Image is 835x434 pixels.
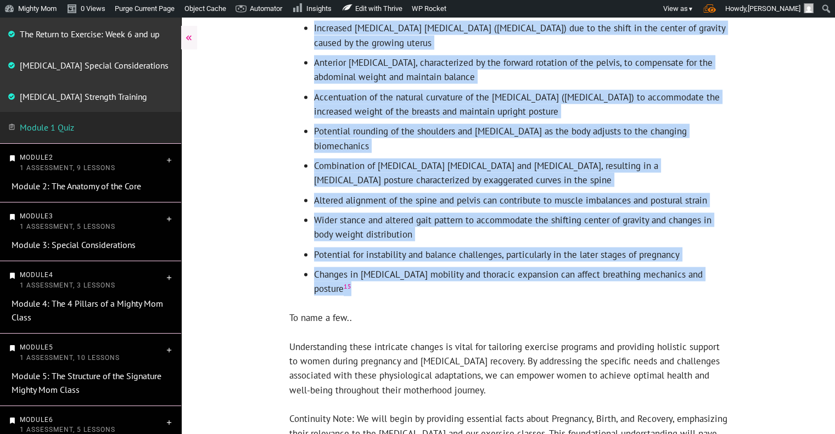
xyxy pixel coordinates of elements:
[314,247,727,267] li: Potential for instability and balance challenges, particularly in the later stages of pregnancy
[314,213,727,247] li: Wider stance and altered gait pattern to accommodate the shifting center of gravity and changes i...
[306,4,332,13] span: Insights
[20,342,165,363] p: Module
[748,4,800,13] span: [PERSON_NAME]
[49,416,53,424] span: 6
[20,29,160,40] a: The Return to Exercise: Week 6 and up
[12,370,161,395] a: Module 5: The Structure of the Signature Mighty Mom Class
[20,426,115,433] span: 1 Assessment, 5 Lessons
[20,60,169,71] a: [MEDICAL_DATA] Special Considerations
[49,343,53,351] span: 5
[20,122,74,133] a: Module 1 Quiz
[49,212,53,220] span: 3
[12,181,141,191] a: Module 2: The Anatomy of the Core
[20,164,115,172] span: 1 Assessment, 9 Lessons
[20,223,115,230] span: 1 Assessment, 5 Lessons
[20,354,120,362] span: 1 Assessment, 10 Lessons
[688,5,693,13] span: ▼
[314,159,727,193] li: Combination of [MEDICAL_DATA] [MEDICAL_DATA] and [MEDICAL_DATA], resulting in a [MEDICAL_DATA] po...
[20,91,147,102] a: [MEDICAL_DATA] Strength Training
[20,211,165,232] p: Module
[12,298,163,323] a: Module 4: The 4 Pillars of a Mighty Mom Class
[314,267,727,302] li: Changes in [MEDICAL_DATA] mobility and thoracic expansion can affect breathing mechanics and posture
[344,282,351,290] a: 15
[314,21,727,55] li: Increased [MEDICAL_DATA] [MEDICAL_DATA] ([MEDICAL_DATA]) due to the shift in the center of gravit...
[20,281,115,289] span: 1 Assessment, 3 Lessons
[314,124,727,159] li: Potential rounding of the shoulders and [MEDICAL_DATA] as the body adjusts to the changing biomec...
[314,55,727,90] li: Anterior [MEDICAL_DATA], characterized by the forward rotation of the pelvis, to compensate for t...
[49,154,53,161] span: 2
[12,239,136,250] a: Module 3: Special Considerations
[314,90,727,125] li: Accentuation of the natural curvature of the [MEDICAL_DATA] ([MEDICAL_DATA]) to accommodate the i...
[314,193,727,213] li: Altered alignment of the spine and pelvis can contribute to muscle imbalances and postural strain
[20,153,165,173] p: Module
[49,271,53,279] span: 4
[20,270,165,290] p: Module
